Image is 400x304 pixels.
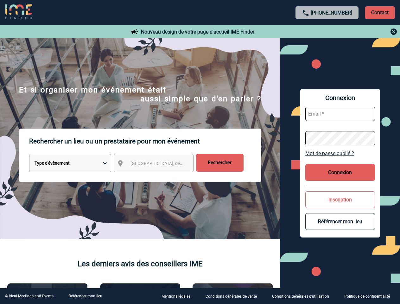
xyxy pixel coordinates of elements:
[305,213,375,230] button: Référencer mon lieu
[305,107,375,121] input: Email *
[305,94,375,102] span: Connexion
[311,10,352,16] a: [PHONE_NUMBER]
[200,293,267,299] a: Conditions générales de vente
[267,293,339,299] a: Conditions générales d'utilisation
[156,293,200,299] a: Mentions légales
[69,294,102,298] a: Référencer mon lieu
[305,164,375,181] button: Connexion
[5,294,54,298] div: © Ideal Meetings and Events
[339,293,400,299] a: Politique de confidentialité
[196,154,244,172] input: Rechercher
[302,9,309,17] img: call-24-px.png
[272,294,329,299] p: Conditions générales d'utilisation
[206,294,257,299] p: Conditions générales de vente
[344,294,390,299] p: Politique de confidentialité
[365,6,395,19] p: Contact
[162,294,190,299] p: Mentions légales
[305,150,375,156] a: Mot de passe oublié ?
[29,129,261,154] p: Rechercher un lieu ou un prestataire pour mon événement
[130,161,219,166] span: [GEOGRAPHIC_DATA], département, région...
[305,191,375,208] button: Inscription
